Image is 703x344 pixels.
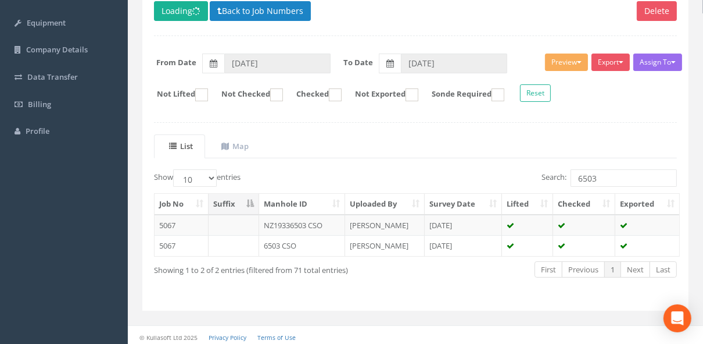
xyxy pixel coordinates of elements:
[345,194,425,215] th: Uploaded By: activate to sort column ascending
[210,88,283,101] label: Not Checked
[562,261,605,278] a: Previous
[257,334,296,342] a: Terms of Use
[425,194,502,215] th: Survey Date: activate to sort column ascending
[571,169,677,187] input: Search:
[604,261,621,278] a: 1
[637,1,677,21] button: Delete
[343,88,418,101] label: Not Exported
[173,169,217,187] select: Showentries
[169,141,193,151] uib-tab-heading: List
[155,235,209,256] td: 5067
[553,194,615,215] th: Checked: activate to sort column ascending
[209,334,246,342] a: Privacy Policy
[139,334,198,342] small: © Kullasoft Ltd 2025
[615,194,679,215] th: Exported: activate to sort column ascending
[259,194,345,215] th: Manhole ID: activate to sort column ascending
[209,194,259,215] th: Suffix: activate to sort column descending
[620,261,650,278] a: Next
[27,72,78,82] span: Data Transfer
[535,261,562,278] a: First
[154,1,208,21] button: Loading
[154,260,362,276] div: Showing 1 to 2 of 2 entries (filtered from 71 total entries)
[502,194,553,215] th: Lifted: activate to sort column ascending
[420,88,504,101] label: Sonde Required
[425,215,502,236] td: [DATE]
[345,235,425,256] td: [PERSON_NAME]
[154,134,205,158] a: List
[210,1,311,21] button: Back to Job Numbers
[591,54,630,71] button: Export
[28,99,51,109] span: Billing
[145,88,208,101] label: Not Lifted
[545,54,588,71] button: Preview
[155,215,209,236] td: 5067
[27,17,66,28] span: Equipment
[259,215,345,236] td: NZ19336503 CSO
[285,88,342,101] label: Checked
[650,261,677,278] a: Last
[155,194,209,215] th: Job No: activate to sort column ascending
[425,235,502,256] td: [DATE]
[26,126,49,136] span: Profile
[154,169,241,187] label: Show entries
[26,44,88,55] span: Company Details
[663,304,691,332] div: Open Intercom Messenger
[206,134,261,158] a: Map
[401,54,507,73] input: To Date
[221,141,249,151] uib-tab-heading: Map
[157,57,197,68] label: From Date
[259,235,345,256] td: 6503 CSO
[633,54,682,71] button: Assign To
[520,84,551,102] button: Reset
[345,215,425,236] td: [PERSON_NAME]
[224,54,331,73] input: From Date
[344,57,374,68] label: To Date
[541,169,677,187] label: Search:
